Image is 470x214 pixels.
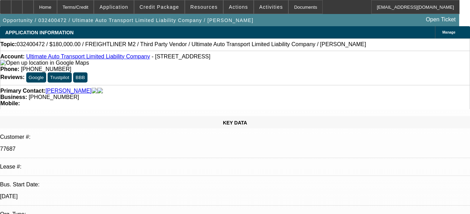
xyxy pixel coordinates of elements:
span: Manage [442,30,455,34]
span: Opportunity / 032400472 / Ultimate Auto Transport Limited Liability Company / [PERSON_NAME] [3,17,253,23]
strong: Primary Contact: [0,88,45,94]
a: Open Ticket [423,14,458,26]
strong: Business: [0,94,27,100]
a: Ultimate Auto Transport Limited Liability Company [26,53,150,59]
span: APPLICATION INFORMATION [5,30,73,35]
button: Credit Package [134,0,184,14]
span: [PHONE_NUMBER] [29,94,79,100]
img: linkedin-icon.png [97,88,103,94]
button: Application [94,0,133,14]
strong: Mobile: [0,100,20,106]
img: Open up location in Google Maps [0,60,89,66]
span: KEY DATA [223,120,247,126]
a: View Google Maps [0,60,89,66]
span: Credit Package [140,4,179,10]
span: Application [99,4,128,10]
span: Activities [259,4,283,10]
span: Resources [190,4,218,10]
button: BBB [73,72,87,83]
span: [PHONE_NUMBER] [21,66,71,72]
button: Google [26,72,46,83]
strong: Reviews: [0,74,24,80]
strong: Account: [0,53,24,59]
strong: Topic: [0,41,17,48]
span: Actions [229,4,248,10]
button: Actions [224,0,253,14]
span: - [STREET_ADDRESS] [152,53,210,59]
button: Trustpilot [48,72,71,83]
strong: Phone: [0,66,19,72]
button: Resources [185,0,223,14]
img: facebook-icon.png [92,88,97,94]
button: Activities [254,0,288,14]
span: 032400472 / $180,000.00 / FREIGHTLINER M2 / Third Party Vendor / Ultimate Auto Transport Limited ... [17,41,366,48]
a: [PERSON_NAME] [45,88,92,94]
